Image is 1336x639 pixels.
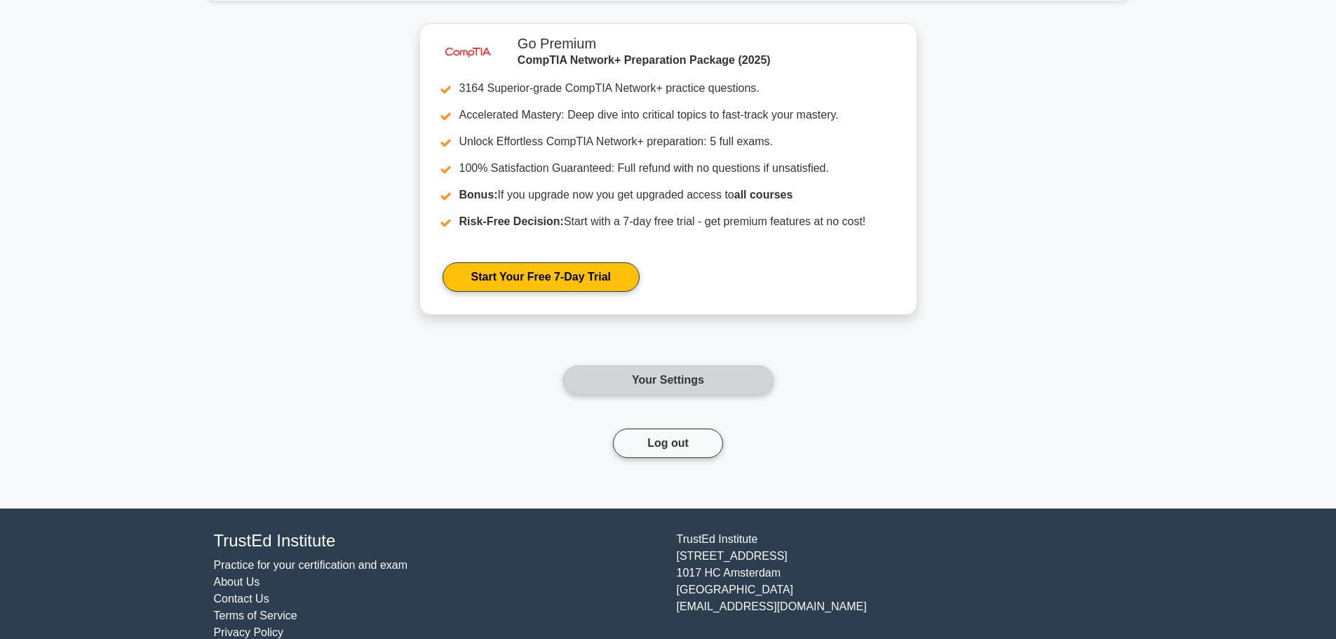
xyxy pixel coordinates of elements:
[214,531,660,551] h4: TrustEd Institute
[563,365,774,395] a: Your Settings
[214,626,284,638] a: Privacy Policy
[443,262,640,292] a: Start Your Free 7-Day Trial
[214,593,269,605] a: Contact Us
[214,559,408,571] a: Practice for your certification and exam
[214,610,297,621] a: Terms of Service
[214,576,260,588] a: About Us
[613,429,723,458] button: Log out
